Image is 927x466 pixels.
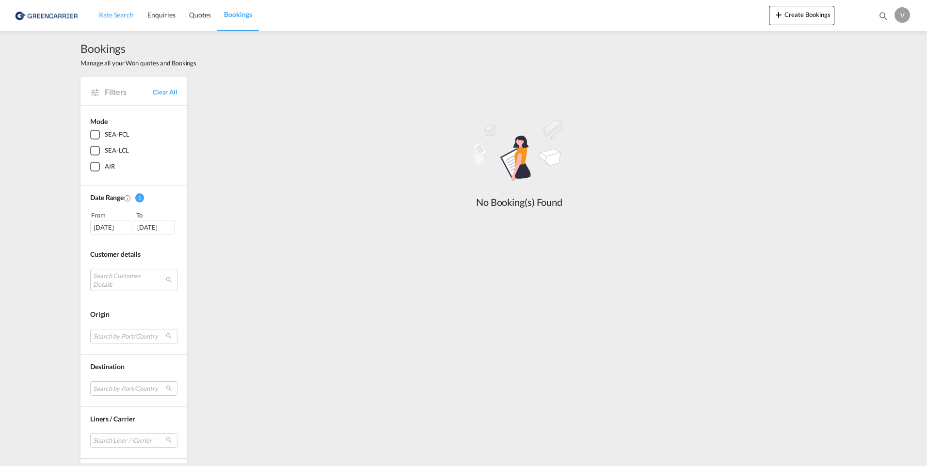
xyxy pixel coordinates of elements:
md-icon: icon-plus 400-fg [773,9,784,20]
div: No Booking(s) Found [447,195,592,209]
div: Destination [90,362,177,372]
span: From To [DATE][DATE] [90,210,177,234]
span: Origin [90,310,109,318]
span: Customer details [90,250,140,258]
span: Mode [90,117,108,125]
div: V [895,7,910,23]
span: Date Range [90,193,124,202]
span: Quotes [189,11,210,19]
button: icon-plus 400-fgCreate Bookings [769,6,834,25]
md-checkbox: SEA-FCL [90,130,177,140]
md-icon: icon-magnify [878,11,889,21]
span: Filters [105,87,153,97]
div: To [135,210,178,220]
md-checkbox: SEA-LCL [90,146,177,155]
a: Clear All [153,88,177,96]
span: Bookings [224,10,252,18]
div: Origin [90,310,177,319]
div: icon-magnify [878,11,889,25]
span: Rate Search [99,11,134,19]
img: 1378a7308afe11ef83610d9e779c6b34.png [15,4,80,26]
span: Destination [90,362,125,371]
span: 1 [135,193,144,202]
md-icon: assets/icons/custom/empty_shipments.svg [447,115,592,195]
span: Manage all your Won quotes and Bookings [80,59,196,67]
div: Customer details [90,249,177,259]
div: SEA-LCL [105,146,129,155]
div: AIR [105,162,115,171]
div: Liners / Carrier [90,414,177,424]
div: [DATE] [90,220,131,234]
div: SEA-FCL [105,130,129,140]
span: Enquiries [147,11,176,19]
md-icon: Created On [124,194,131,202]
md-checkbox: AIR [90,162,177,171]
span: Bookings [80,41,196,56]
div: [DATE] [134,220,175,234]
span: Liners / Carrier [90,415,135,423]
div: From [90,210,133,220]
